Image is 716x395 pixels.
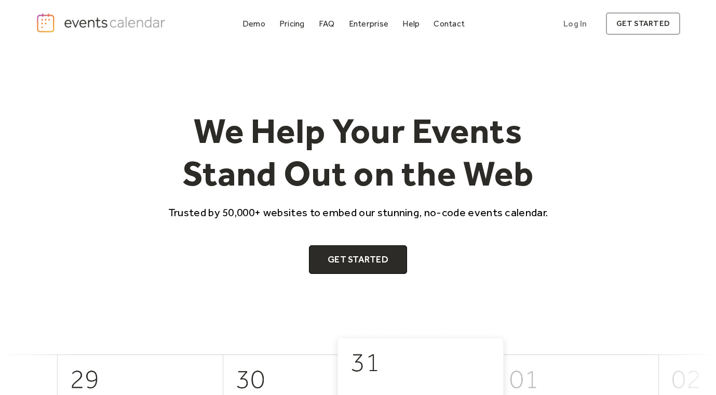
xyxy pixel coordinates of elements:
a: home [36,12,168,33]
a: Get Started [309,245,407,274]
div: Enterprise [349,21,388,27]
p: Trusted by 50,000+ websites to embed our stunning, no-code events calendar. [159,205,558,220]
div: Demo [242,21,265,27]
a: Enterprise [345,17,393,31]
a: Log In [553,12,597,35]
a: FAQ [315,17,339,31]
a: get started [606,12,680,35]
div: Contact [434,21,465,27]
div: Help [402,21,420,27]
div: FAQ [319,21,335,27]
a: Help [398,17,424,31]
a: Pricing [275,17,309,31]
a: Demo [238,17,269,31]
h1: We Help Your Events Stand Out on the Web [159,110,558,194]
a: Contact [429,17,469,31]
div: Pricing [279,21,305,27]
